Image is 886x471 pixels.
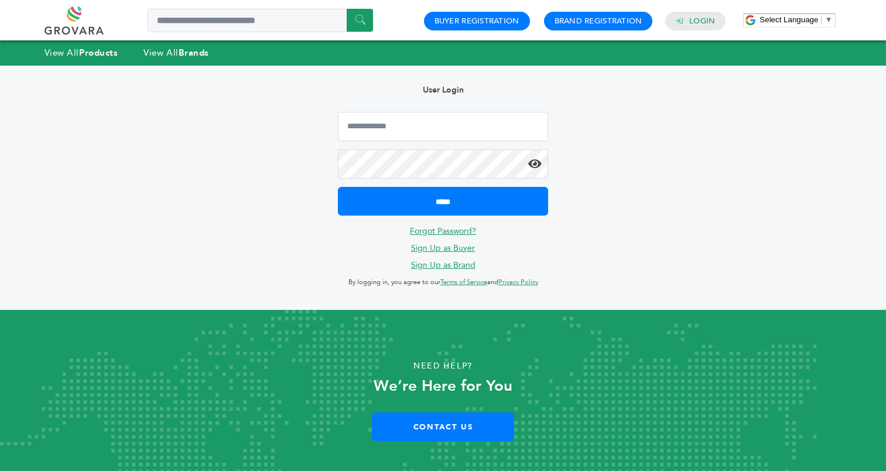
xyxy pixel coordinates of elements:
[760,15,832,24] a: Select Language​
[410,226,476,237] a: Forgot Password?
[555,16,642,26] a: Brand Registration
[45,357,842,375] p: Need Help?
[179,47,209,59] strong: Brands
[338,149,548,179] input: Password
[143,47,209,59] a: View AllBrands
[498,278,538,286] a: Privacy Policy
[825,15,832,24] span: ▼
[374,376,512,397] strong: We’re Here for You
[760,15,818,24] span: Select Language
[411,260,476,271] a: Sign Up as Brand
[435,16,519,26] a: Buyer Registration
[79,47,118,59] strong: Products
[689,16,715,26] a: Login
[423,84,464,95] b: User Login
[338,275,548,289] p: By logging in, you agree to our and
[411,243,475,254] a: Sign Up as Buyer
[148,9,373,32] input: Search a product or brand...
[440,278,487,286] a: Terms of Service
[372,412,514,441] a: Contact Us
[45,47,118,59] a: View AllProducts
[338,112,548,141] input: Email Address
